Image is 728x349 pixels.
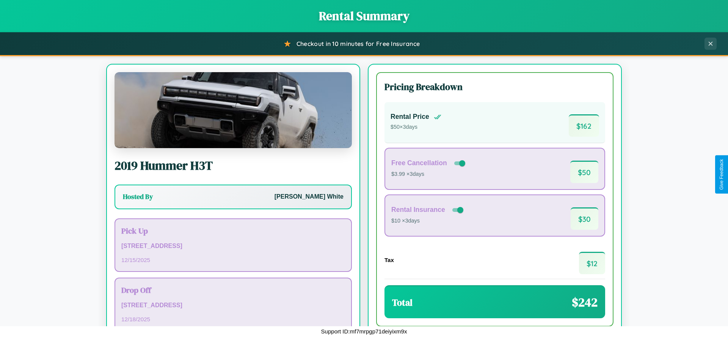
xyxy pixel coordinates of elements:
h3: Pricing Breakdown [384,81,605,93]
div: Give Feedback [719,159,724,190]
p: [PERSON_NAME] White [275,191,344,202]
p: $10 × 3 days [391,216,465,226]
h1: Rental Summary [8,8,720,24]
h3: Drop Off [121,284,345,295]
p: 12 / 15 / 2025 [121,255,345,265]
span: $ 242 [572,294,598,311]
span: $ 12 [579,252,605,274]
h3: Pick Up [121,225,345,236]
span: $ 162 [569,114,599,137]
span: $ 30 [571,207,598,230]
h2: 2019 Hummer H3T [115,157,352,174]
h4: Rental Price [391,113,429,121]
span: Checkout in 10 minutes for Free Insurance [297,40,420,47]
img: Hummer H3T [115,72,352,148]
p: $3.99 × 3 days [391,169,467,179]
h4: Tax [384,257,394,263]
h4: Rental Insurance [391,206,445,214]
p: Support ID: mf7mrpgp71deiyixm9x [321,326,407,336]
p: $ 50 × 3 days [391,122,441,132]
span: $ 50 [570,161,598,183]
p: 12 / 18 / 2025 [121,314,345,324]
p: [STREET_ADDRESS] [121,241,345,252]
h3: Total [392,296,413,309]
p: [STREET_ADDRESS] [121,300,345,311]
h4: Free Cancellation [391,159,447,167]
h3: Hosted By [123,192,153,201]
